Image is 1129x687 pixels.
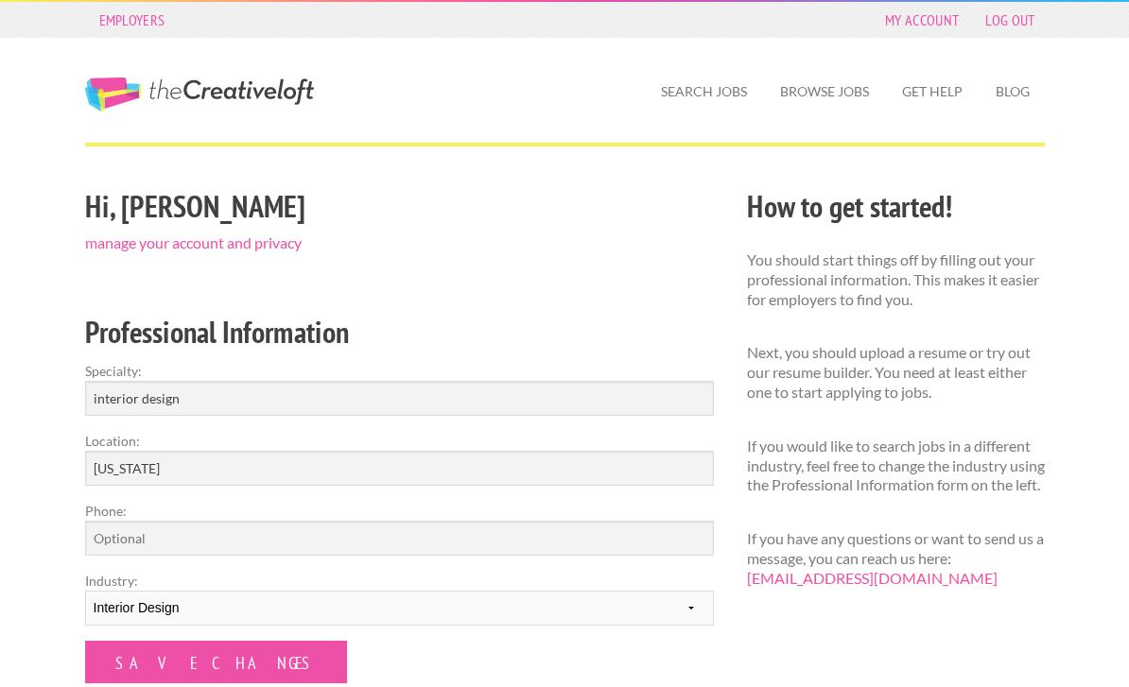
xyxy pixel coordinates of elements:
p: If you have any questions or want to send us a message, you can reach us here: [747,529,1045,588]
h2: Hi, [PERSON_NAME] [85,185,714,228]
a: Search Jobs [646,70,762,113]
input: Optional [85,521,714,556]
a: manage your account and privacy [85,233,302,251]
h2: Professional Information [85,311,714,353]
a: Browse Jobs [765,70,884,113]
a: My Account [876,7,968,33]
p: Next, you should upload a resume or try out our resume builder. You need at least either one to s... [747,343,1045,402]
a: The Creative Loft [85,77,314,112]
a: [EMAIL_ADDRESS][DOMAIN_NAME] [747,569,998,587]
a: Employers [90,7,175,33]
label: Specialty: [85,361,714,381]
label: Industry: [85,571,714,591]
label: Phone: [85,501,714,521]
a: Blog [981,70,1045,113]
p: If you would like to search jobs in a different industry, feel free to change the industry using ... [747,437,1045,495]
input: Save Changes [85,641,347,683]
p: You should start things off by filling out your professional information. This makes it easier fo... [747,250,1045,309]
a: Log Out [976,7,1044,33]
a: Get Help [887,70,978,113]
label: Location: [85,431,714,451]
h2: How to get started! [747,185,1045,228]
input: e.g. New York, NY [85,451,714,486]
